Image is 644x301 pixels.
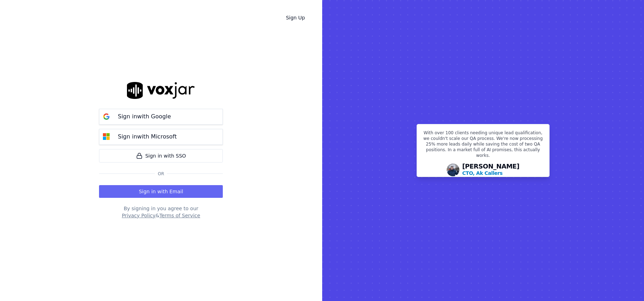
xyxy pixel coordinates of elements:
button: Privacy Policy [122,212,155,219]
button: Sign inwith Google [99,109,223,125]
img: logo [127,82,195,99]
img: google Sign in button [99,110,114,124]
img: microsoft Sign in button [99,130,114,144]
p: With over 100 clients needing unique lead qualification, we couldn't scale our QA process. We're ... [421,130,545,161]
a: Sign Up [280,11,311,24]
button: Terms of Service [159,212,200,219]
button: Sign inwith Microsoft [99,129,223,145]
p: Sign in with Microsoft [118,132,176,141]
div: By signing in you agree to our & [99,205,223,219]
span: Or [155,171,167,177]
div: [PERSON_NAME] [462,163,520,177]
img: Avatar [447,164,459,176]
button: Sign in with Email [99,185,223,198]
p: Sign in with Google [118,112,171,121]
p: CTO, Ak Callers [462,170,503,177]
a: Sign in with SSO [99,149,223,163]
